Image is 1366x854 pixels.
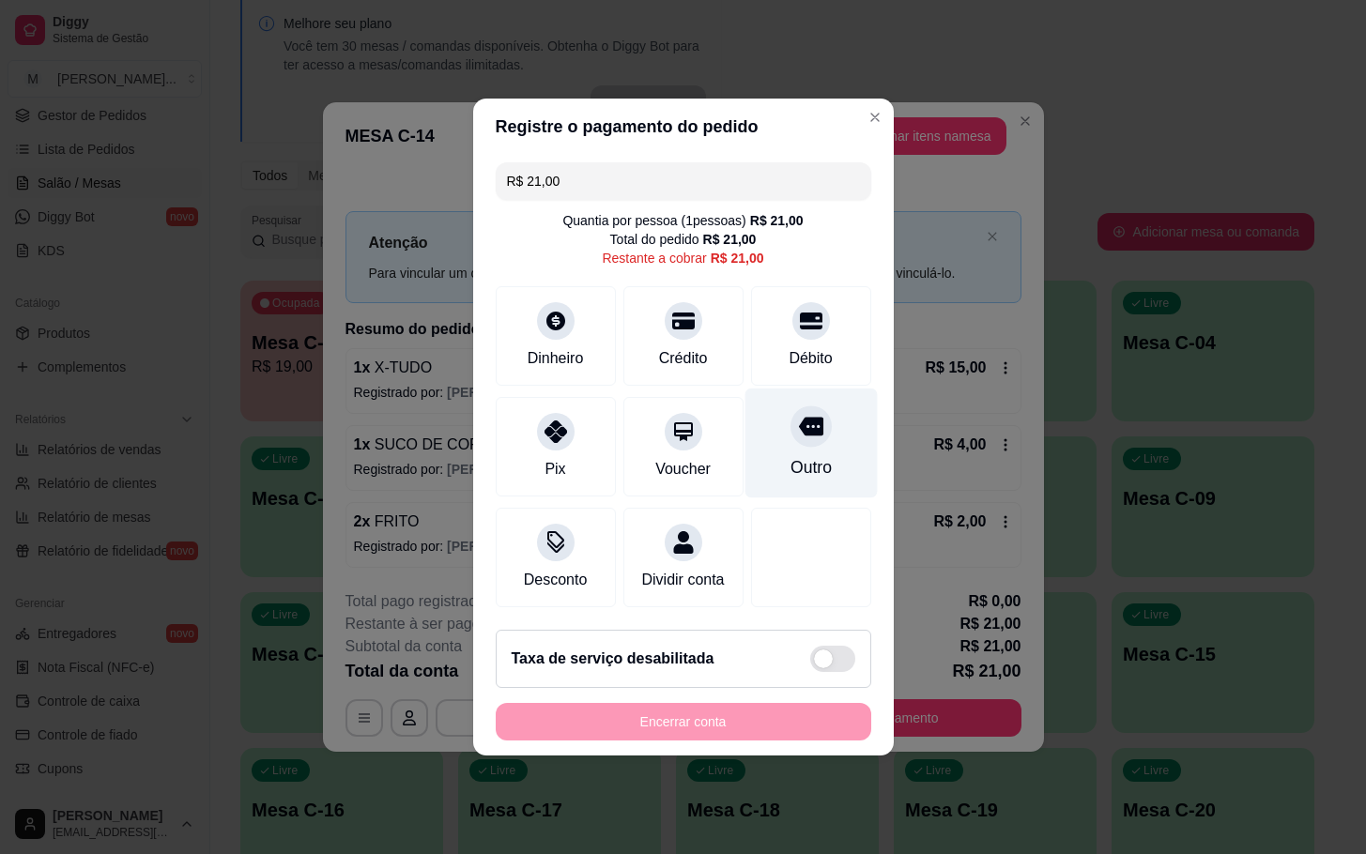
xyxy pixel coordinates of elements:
div: Débito [789,347,832,370]
div: Quantia por pessoa ( 1 pessoas) [562,211,803,230]
div: Desconto [524,569,588,591]
div: Total do pedido [610,230,757,249]
div: R$ 21,00 [703,230,757,249]
div: Dinheiro [528,347,584,370]
div: Outro [790,455,831,480]
button: Close [860,102,890,132]
div: Restante a cobrar [602,249,763,267]
input: Ex.: hambúrguer de cordeiro [507,162,860,200]
div: Pix [545,458,565,480]
div: Dividir conta [641,569,724,591]
h2: Taxa de serviço desabilitada [512,648,714,670]
div: Voucher [655,458,711,480]
header: Registre o pagamento do pedido [473,99,894,155]
div: Crédito [659,347,708,370]
div: R$ 21,00 [711,249,764,267]
div: R$ 21,00 [750,211,804,230]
